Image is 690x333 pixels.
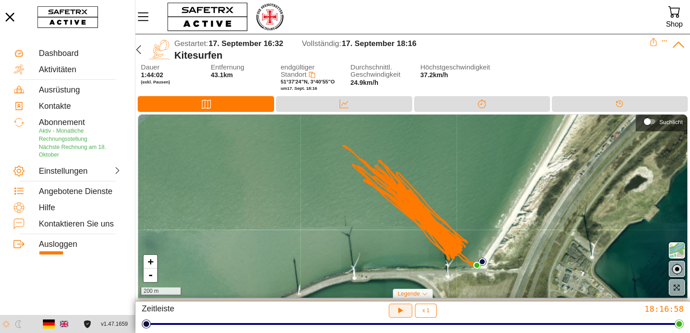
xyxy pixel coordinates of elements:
[39,203,121,213] div: Hilfe
[149,39,170,60] img: KITE_SURFING.svg
[39,102,121,111] div: Kontakte
[302,39,341,48] span: Vollständig:
[414,96,550,112] div: Trennung
[81,320,93,328] a: Lizenzvereinbarung
[101,319,128,329] span: v1.47.1659
[142,304,321,318] div: Zeitleiste
[350,79,378,86] span: 24.9km/h
[39,166,79,176] div: Einstellungen
[666,18,683,30] div: Shop
[39,85,121,95] div: Ausrüstung
[420,71,448,79] span: 37.2km/h
[39,219,121,229] div: Kontaktieren Sie uns
[41,316,56,332] button: Deutsch
[39,118,121,128] div: Abonnement
[280,79,335,84] span: 51°37'24"N, 3°40'55"O
[662,38,668,44] button: Erweitern
[174,39,208,48] span: Gestartet:
[276,96,412,112] div: Daten
[141,79,199,85] span: (exkl. Pausen)
[342,39,416,48] span: 17. September 18:16
[39,144,106,158] span: Nächste Rechnung am 18. Oktober
[140,287,182,296] div: 200 m
[14,218,24,229] img: ContactUs.svg
[2,320,10,328] img: ModeLight.svg
[211,64,269,71] span: Entfernung
[174,50,649,61] div: Kitesurfen
[14,320,22,328] img: ModeDark.svg
[39,128,87,142] span: Aktiv - Monatliche Rechnungsstellung
[39,187,121,197] div: Angebotene Dienste
[14,117,24,128] img: Subscription.svg
[138,96,274,112] div: Karte
[552,96,688,112] div: Timeline
[14,64,24,75] img: Activities.svg
[350,64,408,79] span: Durchschnittl. Geschwindigkeit
[43,318,55,330] img: de.svg
[211,71,233,79] span: 43.1km
[144,268,157,282] a: Zoom out
[478,258,486,266] img: PathStart.svg
[415,304,437,318] button: x 1
[39,240,121,250] div: Ausloggen
[280,63,314,79] span: endgültiger Standort
[422,308,429,313] span: x 1
[398,291,420,297] span: Legende
[640,115,683,129] div: Suchlicht
[14,202,24,213] img: Help.svg
[96,317,133,332] button: v1.47.1659
[209,39,283,48] span: 17. September 16:32
[135,7,158,26] button: MenÜ
[60,320,68,328] img: en.svg
[141,64,199,71] span: Dauer
[505,304,684,314] div: 18:16:58
[39,49,121,59] div: Dashboard
[39,65,121,75] div: Aktivitäten
[131,38,146,61] button: Zurücü
[473,261,481,269] img: PathEnd.svg
[144,255,157,268] a: Zoom in
[141,71,163,79] span: 1:44:02
[56,316,72,332] button: Englishc
[659,119,683,125] div: Suchlicht
[280,86,317,91] span: um 17. Sept. 18:16
[255,2,284,32] img: RescueLogo.png
[420,64,478,71] span: Höchstgeschwindigkeit
[14,84,24,95] img: Equipment.svg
